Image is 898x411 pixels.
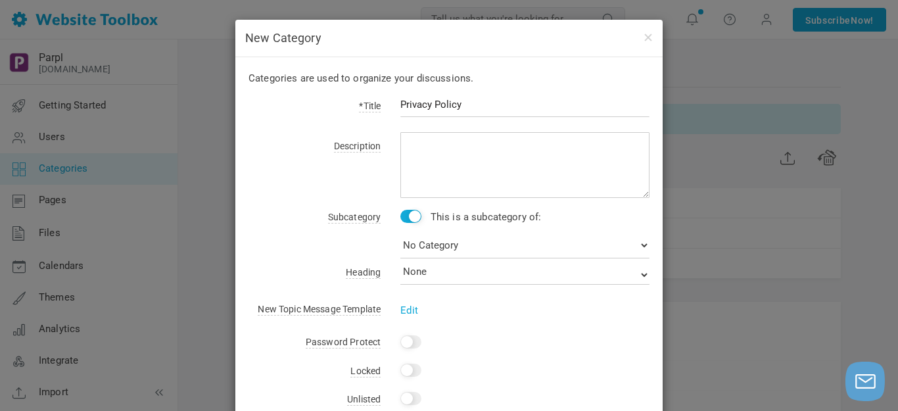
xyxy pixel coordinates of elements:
[334,141,381,153] span: Description
[845,362,885,401] button: Launch chat
[400,304,418,316] a: Edit
[245,30,653,47] h4: New Category
[258,304,381,316] span: New Topic Message Template
[328,212,381,224] span: Subcategory
[306,337,381,349] span: Password Protect
[346,267,381,279] span: Heading
[400,92,650,117] input: Parpl Picks
[431,211,542,223] span: This is a subcategory of:
[347,394,381,406] span: Unlisted
[350,366,381,377] span: Locked
[248,70,650,86] p: Categories are used to organize your discussions.
[359,101,381,112] span: *Title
